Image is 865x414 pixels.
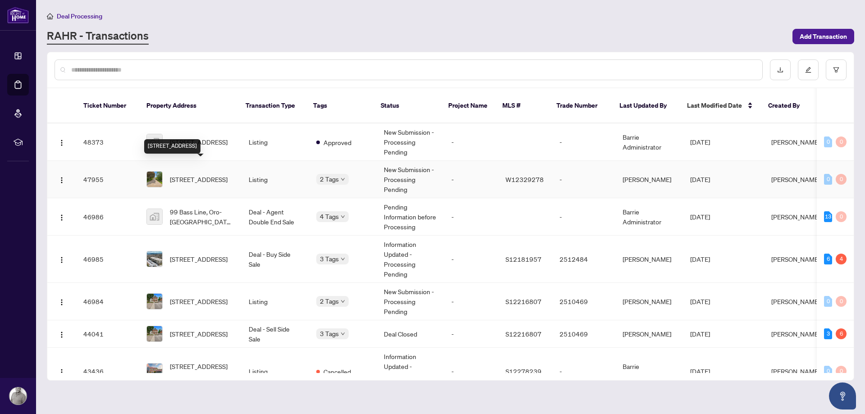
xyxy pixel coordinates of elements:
div: 3 [824,328,832,339]
th: Status [373,88,441,123]
td: - [444,236,498,283]
div: 6 [836,328,847,339]
button: Logo [55,172,69,187]
th: Tags [306,88,373,123]
td: New Submission - Processing Pending [377,283,444,320]
span: [PERSON_NAME] [771,213,820,221]
td: Barrie Administrator [615,123,683,161]
span: [DATE] [690,213,710,221]
img: thumbnail-img [147,251,162,267]
td: 47955 [76,161,139,198]
button: Add Transaction [792,29,854,44]
span: 3 Tags [320,254,339,264]
span: [DATE] [690,138,710,146]
div: 0 [824,136,832,147]
td: - [444,198,498,236]
td: [PERSON_NAME] [615,283,683,320]
img: thumbnail-img [147,364,162,379]
span: [PERSON_NAME] [771,367,820,375]
span: [DATE] [690,330,710,338]
img: Logo [58,214,65,221]
td: Listing [241,348,309,395]
div: 0 [824,296,832,307]
th: Last Updated By [612,88,680,123]
button: Logo [55,327,69,341]
span: download [777,67,783,73]
div: 6 [824,254,832,264]
span: [STREET_ADDRESS] [170,254,228,264]
span: [PERSON_NAME] [771,330,820,338]
td: Deal - Sell Side Sale [241,320,309,348]
td: - [444,283,498,320]
div: 0 [836,136,847,147]
td: Listing [241,161,309,198]
span: 4 Tags [320,211,339,222]
span: [STREET_ADDRESS] [170,296,228,306]
span: [STREET_ADDRESS][PERSON_NAME] [170,361,234,381]
span: down [341,299,345,304]
td: - [552,198,615,236]
td: - [552,123,615,161]
button: Logo [55,252,69,266]
button: edit [798,59,819,80]
span: Cancelled [323,367,351,377]
span: down [341,257,345,261]
div: 0 [836,211,847,222]
div: 0 [824,174,832,185]
span: [PERSON_NAME] [771,255,820,263]
button: filter [826,59,847,80]
td: - [444,161,498,198]
span: S12278239 [505,367,542,375]
span: [PERSON_NAME] [771,297,820,305]
th: Property Address [139,88,238,123]
img: thumbnail-img [147,294,162,309]
div: 0 [836,296,847,307]
td: - [444,320,498,348]
td: Listing [241,123,309,161]
img: Logo [58,299,65,306]
span: [PERSON_NAME] [771,138,820,146]
td: 2510469 [552,283,615,320]
img: thumbnail-img [147,172,162,187]
th: Trade Number [549,88,612,123]
th: Last Modified Date [680,88,761,123]
span: [STREET_ADDRESS] [170,137,228,147]
img: Profile Icon [9,387,27,405]
button: Logo [55,364,69,378]
th: MLS # [495,88,549,123]
span: down [341,214,345,219]
img: Logo [58,256,65,264]
span: edit [805,67,811,73]
th: Created By [761,88,815,123]
span: 99 Bass Line, Oro-[GEOGRAPHIC_DATA], [GEOGRAPHIC_DATA], [GEOGRAPHIC_DATA] [170,207,234,227]
span: Last Modified Date [687,100,742,110]
span: 2 Tags [320,174,339,184]
th: Transaction Type [238,88,306,123]
td: New Submission - Processing Pending [377,161,444,198]
span: home [47,13,53,19]
img: Logo [58,369,65,376]
a: RAHR - Transactions [47,28,149,45]
td: 46985 [76,236,139,283]
td: - [444,123,498,161]
td: 46984 [76,283,139,320]
td: 46986 [76,198,139,236]
img: Logo [58,177,65,184]
img: Logo [58,331,65,338]
td: New Submission - Processing Pending [377,123,444,161]
span: S12216807 [505,297,542,305]
span: filter [833,67,839,73]
td: 48373 [76,123,139,161]
span: 2 Tags [320,296,339,306]
div: [STREET_ADDRESS] [144,139,200,154]
span: Approved [323,137,351,147]
span: [STREET_ADDRESS] [170,174,228,184]
th: Ticket Number [76,88,139,123]
span: [DATE] [690,175,710,183]
span: down [341,332,345,336]
img: thumbnail-img [147,209,162,224]
div: 0 [824,366,832,377]
td: Barrie Administrator [615,348,683,395]
span: down [341,177,345,182]
span: [DATE] [690,367,710,375]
